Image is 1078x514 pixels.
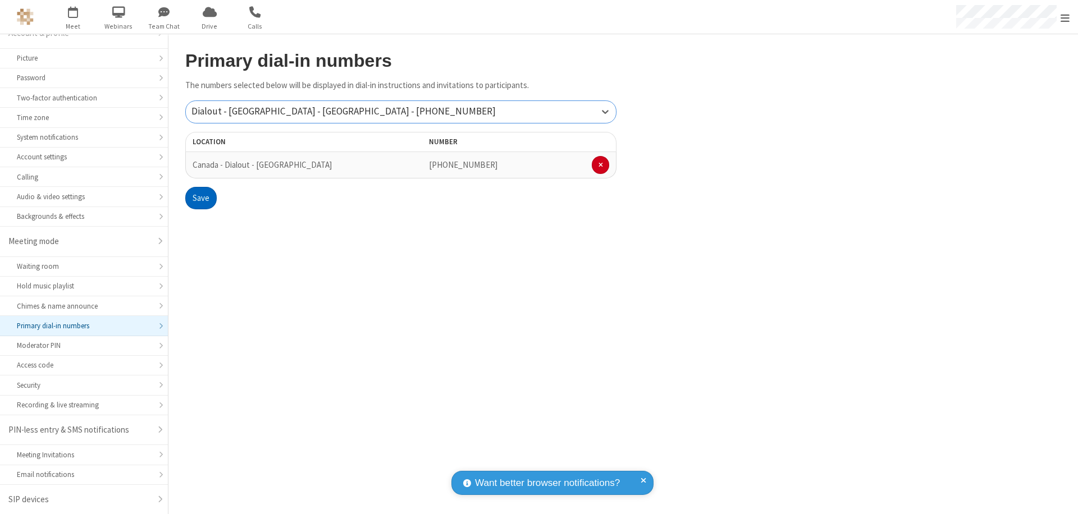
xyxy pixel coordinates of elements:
p: The numbers selected below will be displayed in dial-in instructions and invitations to participa... [185,79,616,92]
span: Team Chat [143,21,185,31]
div: PIN-less entry & SMS notifications [8,424,151,437]
span: [PHONE_NUMBER] [429,159,497,170]
div: Meeting mode [8,235,151,248]
div: Audio & video settings [17,191,151,202]
h2: Primary dial-in numbers [185,51,616,71]
div: Password [17,72,151,83]
span: Drive [189,21,231,31]
div: Calling [17,172,151,182]
span: Want better browser notifications? [475,476,620,490]
span: Dialout - [GEOGRAPHIC_DATA] - [GEOGRAPHIC_DATA] - [PHONE_NUMBER] [191,105,496,117]
div: SIP devices [8,493,151,506]
div: Primary dial-in numbers [17,320,151,331]
iframe: Chat [1050,485,1070,506]
span: Webinars [98,21,140,31]
div: Access code [17,360,151,370]
td: Canada - Dialout - [GEOGRAPHIC_DATA] [185,152,358,178]
div: Backgrounds & effects [17,211,151,222]
th: Location [185,132,358,152]
div: Time zone [17,112,151,123]
div: Moderator PIN [17,340,151,351]
span: Meet [52,21,94,31]
div: Chimes & name announce [17,301,151,311]
div: Meeting Invitations [17,449,151,460]
div: Account settings [17,152,151,162]
span: Calls [234,21,276,31]
button: Save [185,187,217,209]
div: Recording & live streaming [17,400,151,410]
div: System notifications [17,132,151,143]
div: Hold music playlist [17,281,151,291]
div: Security [17,380,151,391]
div: Email notifications [17,469,151,480]
th: Number [422,132,616,152]
div: Picture [17,53,151,63]
div: Two-factor authentication [17,93,151,103]
div: Waiting room [17,261,151,272]
img: QA Selenium DO NOT DELETE OR CHANGE [17,8,34,25]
